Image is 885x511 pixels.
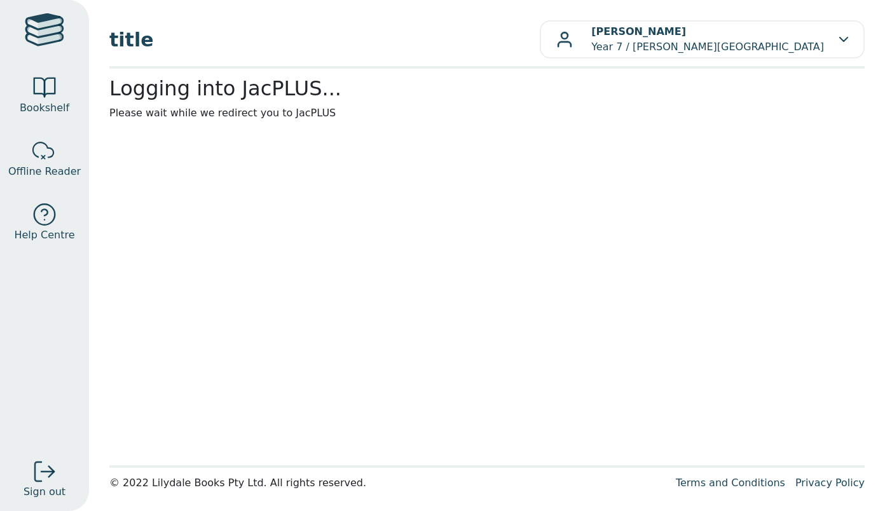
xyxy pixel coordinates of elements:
[676,477,785,489] a: Terms and Conditions
[14,228,74,243] span: Help Centre
[591,25,686,37] b: [PERSON_NAME]
[109,76,865,100] h2: Logging into JacPLUS...
[8,164,81,179] span: Offline Reader
[109,475,666,491] div: © 2022 Lilydale Books Pty Ltd. All rights reserved.
[24,484,65,500] span: Sign out
[591,24,824,55] p: Year 7 / [PERSON_NAME][GEOGRAPHIC_DATA]
[109,25,540,54] span: title
[795,477,865,489] a: Privacy Policy
[540,20,865,58] button: [PERSON_NAME]Year 7 / [PERSON_NAME][GEOGRAPHIC_DATA]
[20,100,69,116] span: Bookshelf
[109,106,865,121] p: Please wait while we redirect you to JacPLUS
